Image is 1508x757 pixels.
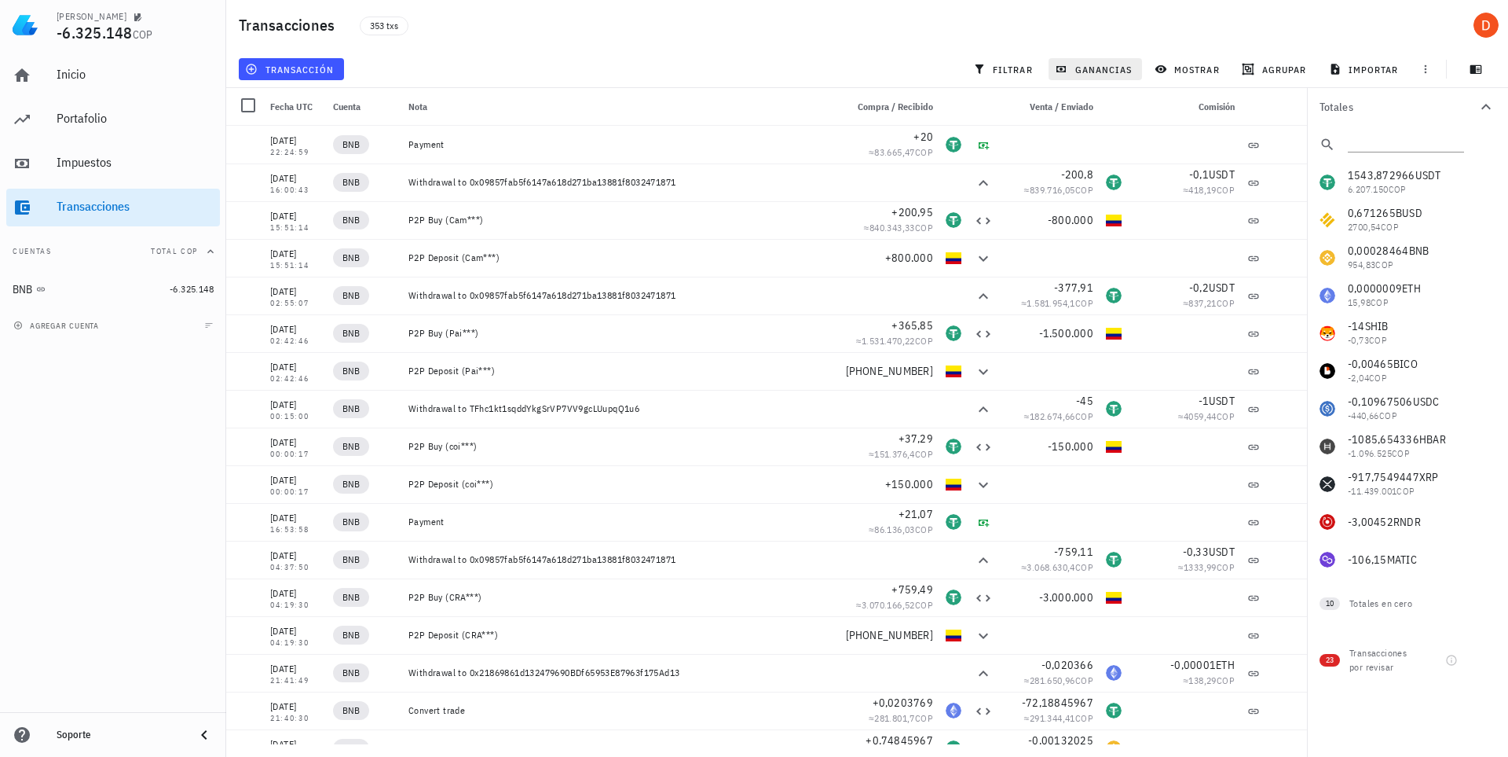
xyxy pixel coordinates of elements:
span: -45 [1076,394,1093,408]
span: [PHONE_NUMBER] [846,628,934,642]
span: COP [1217,184,1235,196]
span: -0,33 [1183,545,1209,559]
span: ≈ [1183,184,1235,196]
span: ≈ [1021,561,1093,573]
div: 04:19:30 [270,639,320,647]
div: USDT-icon [1106,175,1122,190]
span: -0,020366 [1041,658,1093,672]
span: USDT [1209,281,1235,295]
div: [DATE] [270,737,320,752]
div: 02:42:46 [270,337,320,345]
span: +0,0203769 [873,696,934,710]
span: 840.343,33 [869,222,915,233]
span: BNB [342,552,360,568]
span: 4059,44 [1184,410,1217,422]
span: ≈ [869,448,933,460]
div: USDT-icon [1106,703,1122,718]
span: COP [1075,561,1093,573]
span: -1.500.000 [1039,326,1094,340]
span: +200,95 [891,205,933,219]
span: ≈ [1024,674,1093,686]
div: P2P Deposit (CRA***) [408,629,833,641]
div: Withdrawal to TFhc1kt1sqddYkgSrVP7VV9gcLUupqQ1u6 [408,402,833,415]
span: -800.000 [1048,213,1093,227]
span: 23 [1326,654,1334,667]
span: BNB [342,325,360,341]
div: COP-icon [1106,212,1122,228]
span: -1 [1199,394,1210,408]
div: Transacciones [57,199,214,214]
span: -3.000.000 [1039,590,1094,604]
span: +37,29 [899,432,934,446]
span: ≈ [1183,297,1235,309]
span: Cuenta [333,101,361,112]
span: 281.801,7 [874,712,915,724]
span: USDT [1209,394,1235,408]
span: BNB [342,740,360,756]
span: USDT [1209,167,1235,182]
div: USDT-icon [1106,288,1122,303]
div: Fecha UTC [264,88,327,126]
span: 151.376,4 [874,448,915,460]
span: Compra / Recibido [858,101,933,112]
div: [DATE] [270,171,320,186]
div: COP-icon [946,627,961,643]
div: 00:15:00 [270,413,320,421]
span: COP [133,28,153,42]
span: -150.000 [1048,439,1093,454]
span: COP [915,335,933,347]
span: Nota [408,101,427,112]
span: BNB [342,212,360,228]
div: [DATE] [270,510,320,526]
span: ≈ [869,524,933,535]
div: 15:51:14 [270,262,320,270]
span: mostrar [1158,63,1220,75]
div: 00:00:17 [270,488,320,496]
span: 3.070.166,52 [862,599,915,611]
span: Total COP [151,246,198,256]
span: ≈ [869,146,933,158]
div: [PERSON_NAME] [57,10,126,23]
span: BNB [342,514,360,530]
span: BNB [342,476,360,492]
span: 182.674,66 [1030,410,1075,422]
div: 16:53:58 [270,526,320,534]
div: Soporte [57,729,182,741]
span: BNB [342,250,360,266]
span: ≈ [856,599,933,611]
span: ≈ [1024,712,1093,724]
div: COP-icon [1106,439,1122,454]
div: COP-icon [1106,590,1122,605]
div: [DATE] [270,246,320,262]
span: COP [915,712,933,724]
span: BNB [342,175,360,190]
div: Totales [1319,101,1477,112]
div: USDT-icon [946,740,961,756]
span: BNB [342,665,360,681]
span: COP [915,599,933,611]
span: 10 [1326,597,1334,610]
div: Payment [408,516,833,528]
div: 04:19:30 [270,601,320,609]
span: COP [1075,297,1093,309]
div: avatar [1473,13,1499,38]
div: P2P Deposit (coi***) [408,478,833,491]
div: USDT-icon [946,590,961,605]
div: [DATE] [270,359,320,375]
div: 02:55:07 [270,299,320,307]
a: Transacciones [6,189,220,226]
div: [DATE] [270,586,320,601]
span: ETH [1216,658,1235,672]
span: [PHONE_NUMBER] [846,364,934,378]
span: -6.325.148 [57,22,133,43]
div: USDT-icon [946,514,961,530]
span: -200,8 [1061,167,1094,182]
div: 22:24:59 [270,149,320,156]
div: [DATE] [270,548,320,564]
button: transacción [239,58,344,80]
span: COP [915,448,933,460]
span: ≈ [1021,297,1093,309]
div: 02:42:46 [270,375,320,383]
div: Convert trade [408,742,833,755]
div: [DATE] [270,322,320,337]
